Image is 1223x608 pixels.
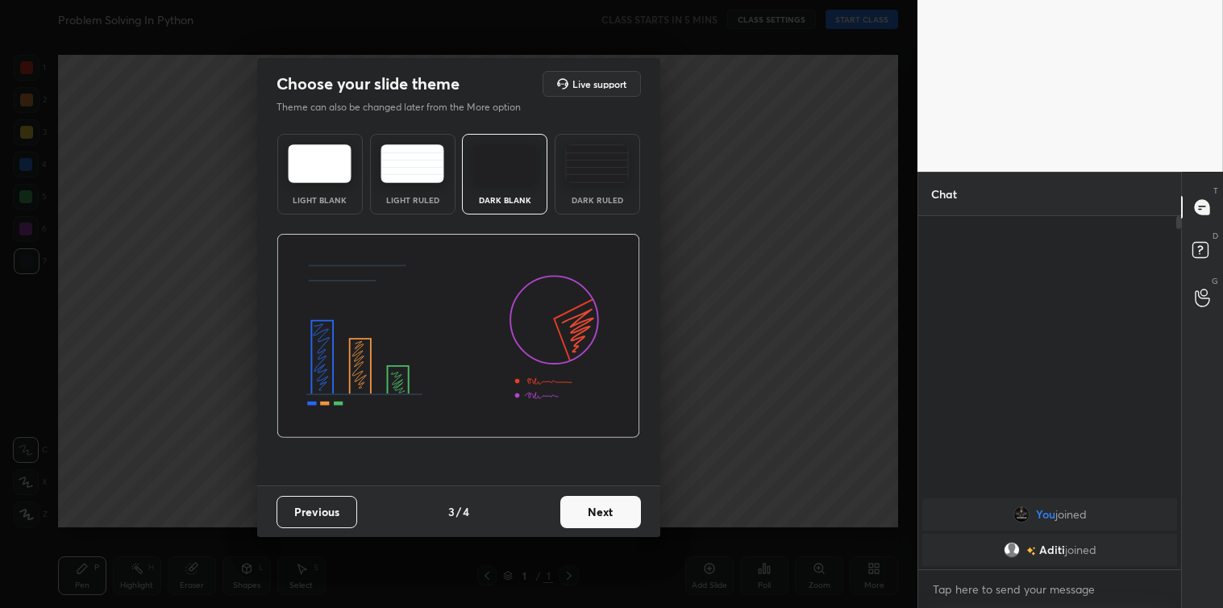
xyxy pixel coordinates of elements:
[918,495,1181,569] div: grid
[381,196,445,204] div: Light Ruled
[918,173,970,215] p: Chat
[1212,275,1218,287] p: G
[277,73,460,94] h2: Choose your slide theme
[1025,547,1035,556] img: no-rating-badge.077c3623.svg
[463,503,469,520] h4: 4
[1038,543,1064,556] span: Aditi
[456,503,461,520] h4: /
[560,496,641,528] button: Next
[572,79,626,89] h5: Live support
[1064,543,1096,556] span: joined
[1035,508,1055,521] span: You
[473,144,537,183] img: darkTheme.f0cc69e5.svg
[277,100,538,115] p: Theme can also be changed later from the More option
[288,144,352,183] img: lightTheme.e5ed3b09.svg
[1055,508,1086,521] span: joined
[565,144,629,183] img: darkRuledTheme.de295e13.svg
[288,196,352,204] div: Light Blank
[277,496,357,528] button: Previous
[277,234,640,439] img: darkThemeBanner.d06ce4a2.svg
[381,144,444,183] img: lightRuledTheme.5fabf969.svg
[565,196,630,204] div: Dark Ruled
[472,196,537,204] div: Dark Blank
[1213,185,1218,197] p: T
[448,503,455,520] h4: 3
[1213,230,1218,242] p: D
[1013,506,1029,523] img: e60519a4c4f740609fbc41148676dd3d.jpg
[1003,542,1019,558] img: default.png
